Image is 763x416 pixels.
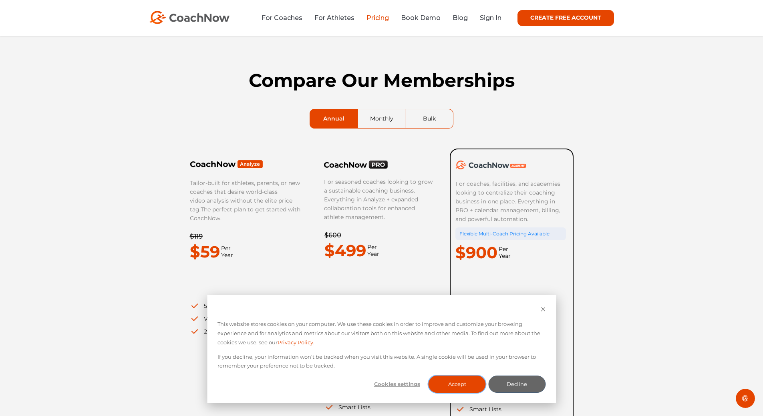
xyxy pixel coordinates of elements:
p: For seasoned coaches looking to grow a sustainable coaching business. Everything in Analyze + exp... [324,177,435,221]
button: Dismiss cookie banner [540,305,546,315]
span: Per Year [220,245,233,259]
p: $499 [324,238,366,263]
a: For Athletes [314,14,354,22]
a: Pricing [366,14,389,22]
iframe: Embedded CTA [455,275,556,292]
button: Cookies settings [368,376,426,393]
button: Accept [429,376,486,393]
iframe: Embedded CTA [190,274,290,291]
p: $59 [190,239,220,264]
span: Per Year [497,246,511,259]
span: For coaches, facilities, and academies looking to centralize their coaching business in one place... [455,180,562,223]
del: $119 [190,233,203,240]
p: This website stores cookies on your computer. We use these cookies in order to improve and custom... [217,320,546,347]
button: Decline [488,376,546,393]
span: Per Year [366,244,379,257]
span: Tailor-built for athletes, parents, or new coaches that desire world-class video analysis without... [190,179,300,213]
a: Blog [453,14,468,22]
div: Cookie banner [207,295,556,403]
a: Privacy Policy [278,338,313,347]
a: Bulk [405,109,453,128]
a: CREATE FREE ACCOUNT [517,10,614,26]
a: For Coaches [262,14,302,22]
img: Frame [190,160,263,169]
del: $600 [324,231,341,239]
h1: Compare Our Memberships [189,70,574,91]
li: 5 Spaces & Groups [190,301,301,310]
li: Video/ Image Analysis Suite [190,314,301,323]
a: Annual [310,109,358,128]
li: 250 Media Items in Library [190,327,301,336]
span: The perfect plan to get started with CoachNow. [190,206,300,222]
img: CoachNow Academy Logo [455,161,526,169]
iframe: Intercom live chat [736,389,755,408]
li: Smart Lists [455,405,566,414]
iframe: Embedded CTA [324,273,425,290]
a: Sign In [480,14,501,22]
div: Flexible Multi-Coach Pricing Available [455,227,566,240]
img: CoachNow Logo [149,11,230,24]
li: Smart Lists [324,403,435,412]
p: If you decline, your information won’t be tracked when you visit this website. A single cookie wi... [217,352,546,371]
p: $900 [455,240,497,265]
img: CoachNow PRO Logo Black [324,160,388,169]
a: Book Demo [401,14,441,22]
a: Monthly [358,109,405,128]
